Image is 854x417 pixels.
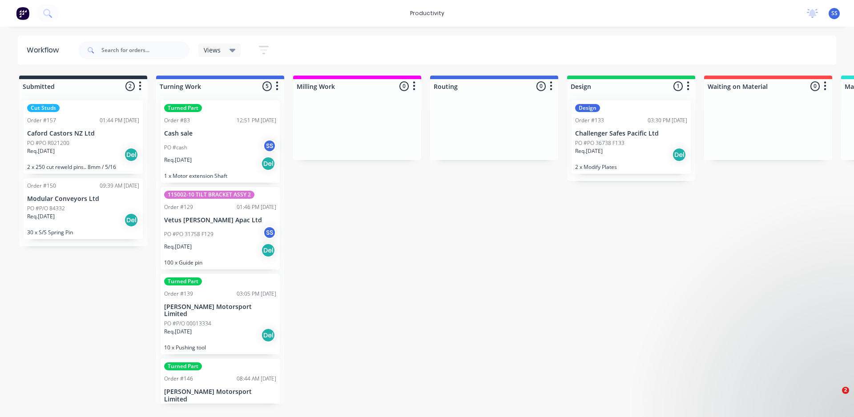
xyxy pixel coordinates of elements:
[27,195,139,203] p: Modular Conveyors Ltd
[575,130,687,137] p: Challenger Safes Pacific Ltd
[164,203,193,211] div: Order #129
[261,328,275,342] div: Del
[164,243,192,251] p: Req. [DATE]
[161,100,280,183] div: Turned PartOrder #8312:51 PM [DATE]Cash salePO #cashSSReq.[DATE]Del1 x Motor extension Shaft
[164,104,202,112] div: Turned Part
[164,230,213,238] p: PO #PO 31758 F129
[164,344,276,351] p: 10 x Pushing tool
[261,243,275,257] div: Del
[164,320,211,328] p: PO #P/O 00013334
[164,116,190,124] div: Order #83
[164,277,202,285] div: Turned Part
[164,156,192,164] p: Req. [DATE]
[27,116,56,124] div: Order #157
[164,375,193,383] div: Order #146
[161,187,280,269] div: 115002-10 TILT BRACKET ASSY 2Order #12901:46 PM [DATE]Vetus [PERSON_NAME] Apac LtdPO #PO 31758 F1...
[204,45,221,55] span: Views
[263,226,276,239] div: SS
[124,148,138,162] div: Del
[24,100,143,174] div: Cut StudsOrder #15701:44 PM [DATE]Caford Castors NZ LtdPO #PO R021200Req.[DATE]Del2 x 250 cut rew...
[164,290,193,298] div: Order #139
[572,100,691,174] div: DesignOrder #13303:30 PM [DATE]Challenger Safes Pacific LtdPO #PO 36738 F133Req.[DATE]Del2 x Modi...
[164,130,276,137] p: Cash sale
[100,116,139,124] div: 01:44 PM [DATE]
[237,203,276,211] div: 01:46 PM [DATE]
[164,172,276,179] p: 1 x Motor extension Shaft
[164,259,276,266] p: 100 x Guide pin
[27,45,63,56] div: Workflow
[27,213,55,221] p: Req. [DATE]
[164,191,254,199] div: 115002-10 TILT BRACKET ASSY 2
[648,116,687,124] div: 03:30 PM [DATE]
[831,9,838,17] span: SS
[27,139,69,147] p: PO #PO R021200
[237,116,276,124] div: 12:51 PM [DATE]
[101,41,189,59] input: Search for orders...
[164,388,276,403] p: [PERSON_NAME] Motorsport Limited
[164,362,202,370] div: Turned Part
[100,182,139,190] div: 09:39 AM [DATE]
[27,229,139,236] p: 30 x S/S Spring Pin
[824,387,845,408] iframe: Intercom live chat
[842,387,849,394] span: 2
[575,104,600,112] div: Design
[261,156,275,171] div: Del
[263,139,276,152] div: SS
[237,375,276,383] div: 08:44 AM [DATE]
[24,178,143,239] div: Order #15009:39 AM [DATE]Modular Conveyors LtdPO #P/O 84332Req.[DATE]Del30 x S/S Spring Pin
[27,130,139,137] p: Caford Castors NZ Ltd
[575,139,624,147] p: PO #PO 36738 F133
[164,217,276,224] p: Vetus [PERSON_NAME] Apac Ltd
[164,144,187,152] p: PO #cash
[27,147,55,155] p: Req. [DATE]
[124,213,138,227] div: Del
[575,164,687,170] p: 2 x Modify Plates
[27,182,56,190] div: Order #150
[164,303,276,318] p: [PERSON_NAME] Motorsport Limited
[575,147,603,155] p: Req. [DATE]
[161,274,280,355] div: Turned PartOrder #13903:05 PM [DATE][PERSON_NAME] Motorsport LimitedPO #P/O 00013334Req.[DATE]Del...
[164,328,192,336] p: Req. [DATE]
[16,7,29,20] img: Factory
[27,204,65,213] p: PO #P/O 84332
[237,290,276,298] div: 03:05 PM [DATE]
[27,104,60,112] div: Cut Studs
[406,7,449,20] div: productivity
[575,116,604,124] div: Order #133
[27,164,139,170] p: 2 x 250 cut reweld pins.. 8mm / 5/16
[672,148,686,162] div: Del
